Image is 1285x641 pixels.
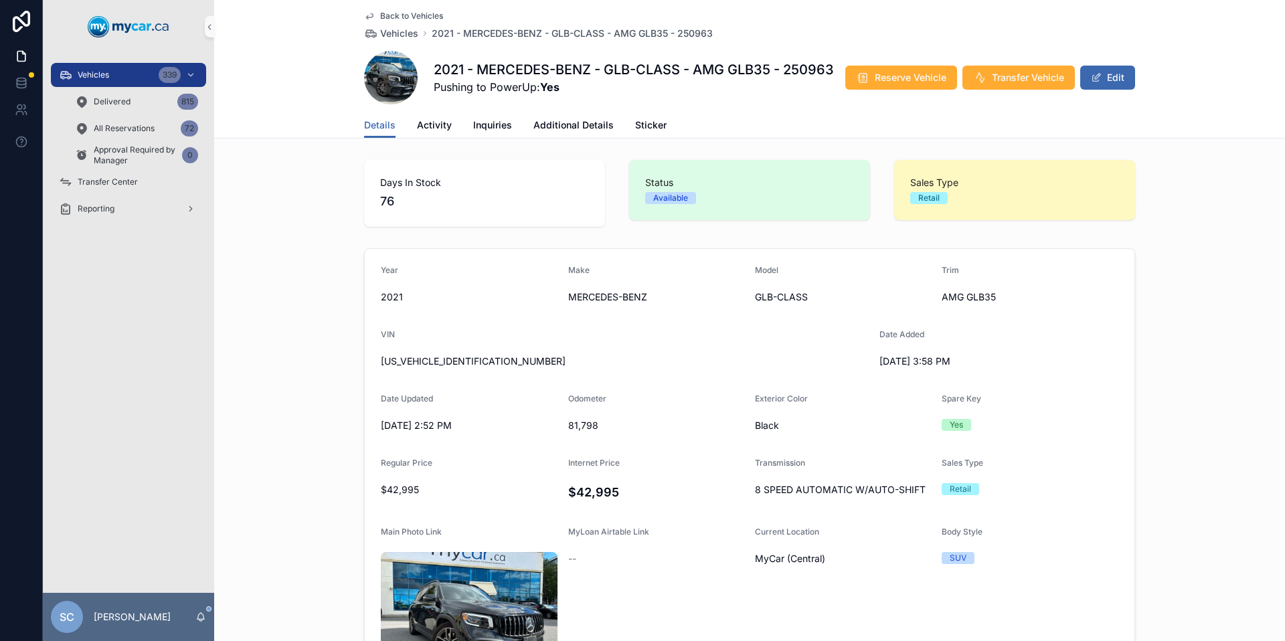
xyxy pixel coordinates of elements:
span: Transfer Vehicle [992,71,1064,84]
div: SUV [950,552,966,564]
span: All Reservations [94,123,155,134]
a: Inquiries [473,113,512,140]
span: GLB-CLASS [755,290,931,304]
a: Back to Vehicles [364,11,443,21]
p: [PERSON_NAME] [94,610,171,624]
a: Sticker [635,113,667,140]
span: Details [364,118,396,132]
span: SC [60,609,74,625]
img: App logo [88,16,169,37]
div: 0 [182,147,198,163]
div: Available [653,192,688,204]
span: AMG GLB35 [942,290,1118,304]
span: Main Photo Link [381,527,442,537]
span: Make [568,265,590,275]
span: VIN [381,329,395,339]
span: Days In Stock [380,176,589,189]
span: Date Added [879,329,924,339]
div: Yes [950,419,963,431]
span: Sticker [635,118,667,132]
a: 2021 - MERCEDES-BENZ - GLB-CLASS - AMG GLB35 - 250963 [432,27,713,40]
div: 339 [159,67,181,83]
span: Transmission [755,458,805,468]
a: Activity [417,113,452,140]
span: Status [645,176,854,189]
span: Current Location [755,527,819,537]
div: 72 [181,120,198,136]
h4: $42,995 [568,483,745,501]
span: Sales Type [942,458,983,468]
span: 8 SPEED AUTOMATIC W/AUTO-SHIFT [755,483,931,496]
span: Approval Required by Manager [94,145,177,166]
span: Date Updated [381,393,433,403]
span: Vehicles [380,27,418,40]
a: Reporting [51,197,206,221]
a: Additional Details [533,113,614,140]
span: MERCEDES-BENZ [568,290,745,304]
span: Pushing to PowerUp: [434,79,834,95]
span: Exterior Color [755,393,808,403]
span: [DATE] 3:58 PM [879,355,1056,368]
span: Sales Type [910,176,1119,189]
span: Vehicles [78,70,109,80]
span: Model [755,265,778,275]
a: Vehicles339 [51,63,206,87]
span: Trim [942,265,959,275]
div: 815 [177,94,198,110]
a: Details [364,113,396,139]
a: All Reservations72 [67,116,206,141]
div: Retail [918,192,940,204]
h1: 2021 - MERCEDES-BENZ - GLB-CLASS - AMG GLB35 - 250963 [434,60,834,79]
span: MyCar (Central) [755,552,825,565]
a: Transfer Center [51,170,206,194]
button: Reserve Vehicle [845,66,957,90]
a: Delivered815 [67,90,206,114]
span: 81,798 [568,419,745,432]
span: 2021 [381,290,558,304]
span: 76 [380,192,589,211]
span: Internet Price [568,458,620,468]
span: Odometer [568,393,606,403]
button: Transfer Vehicle [962,66,1075,90]
span: MyLoan Airtable Link [568,527,649,537]
span: Additional Details [533,118,614,132]
span: [US_VEHICLE_IDENTIFICATION_NUMBER] [381,355,869,368]
span: Reporting [78,203,114,214]
span: Reserve Vehicle [875,71,946,84]
span: [DATE] 2:52 PM [381,419,558,432]
span: Inquiries [473,118,512,132]
span: Back to Vehicles [380,11,443,21]
div: Retail [950,483,971,495]
a: Vehicles [364,27,418,40]
span: $42,995 [381,483,558,496]
button: Edit [1080,66,1135,90]
span: Activity [417,118,452,132]
span: Year [381,265,398,275]
div: scrollable content [43,54,214,238]
span: Spare Key [942,393,981,403]
strong: Yes [540,80,560,94]
span: Body Style [942,527,982,537]
span: Transfer Center [78,177,138,187]
span: Black [755,419,931,432]
a: Approval Required by Manager0 [67,143,206,167]
span: Regular Price [381,458,432,468]
span: -- [568,552,576,565]
span: Delivered [94,96,131,107]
